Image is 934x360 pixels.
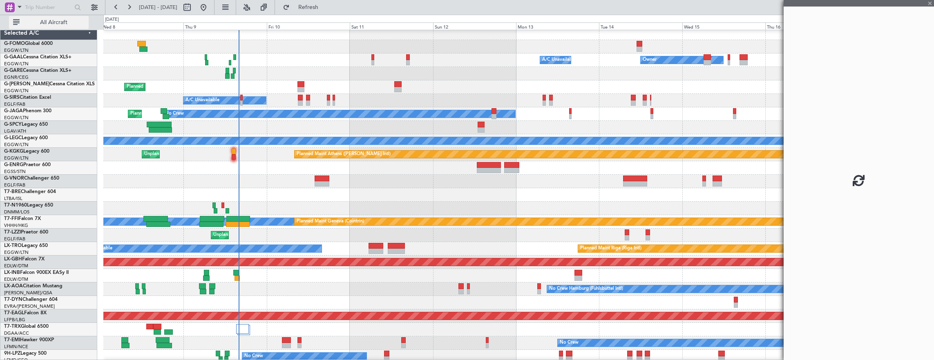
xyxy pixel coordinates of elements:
[643,54,657,66] div: Owner
[4,270,69,275] a: LX-INBFalcon 900EX EASy II
[4,324,49,329] a: T7-TRXGlobal 6500
[4,209,29,215] a: DNMM/LOS
[4,338,20,342] span: T7-EMI
[21,20,86,25] span: All Aircraft
[279,1,328,14] button: Refresh
[580,242,641,255] div: Planned Maint Riga (Riga Intl)
[25,1,72,13] input: Trip Number
[682,22,765,30] div: Wed 15
[101,22,183,30] div: Wed 8
[4,196,22,202] a: LTBA/ISL
[4,41,25,46] span: G-FOMO
[4,68,23,73] span: G-GARE
[297,148,391,160] div: Planned Maint Athens ([PERSON_NAME] Intl)
[4,149,49,154] a: G-KGKGLegacy 600
[4,284,63,289] a: LX-AOACitation Mustang
[4,55,72,60] a: G-GAALCessna Citation XLS+
[350,22,433,30] div: Sat 11
[4,351,47,356] a: 9H-LPZLegacy 500
[4,155,29,161] a: EGGW/LTN
[105,16,119,23] div: [DATE]
[4,257,22,262] span: LX-GBH
[4,297,58,302] a: T7-DYNChallenger 604
[4,270,20,275] span: LX-INB
[9,16,89,29] button: All Aircraft
[765,22,848,30] div: Thu 16
[4,61,29,67] a: EGGW/LTN
[4,162,51,167] a: G-ENRGPraetor 600
[4,276,28,282] a: EDLW/DTM
[4,297,22,302] span: T7-DYN
[267,22,350,30] div: Fri 10
[4,182,25,188] a: EGLF/FAB
[4,324,21,329] span: T7-TRX
[4,216,41,221] a: T7-FFIFalcon 7X
[291,4,326,10] span: Refresh
[4,122,48,127] a: G-SPCYLegacy 650
[4,149,23,154] span: G-KGKG
[549,283,623,295] div: No Crew Hamburg (Fuhlsbuttel Intl)
[4,169,26,175] a: EGSS/STN
[4,68,72,73] a: G-GARECessna Citation XLS+
[4,222,28,229] a: VHHH/HKG
[560,337,579,349] div: No Crew
[542,54,576,66] div: A/C Unavailable
[4,243,22,248] span: LX-TRO
[4,88,29,94] a: EGGW/LTN
[4,41,53,46] a: G-FOMOGlobal 6000
[4,330,29,336] a: DGAA/ACC
[4,74,29,80] a: EGNR/CEG
[4,216,18,221] span: T7-FFI
[127,81,255,93] div: Planned Maint [GEOGRAPHIC_DATA] ([GEOGRAPHIC_DATA])
[144,148,247,160] div: Unplanned Maint [GEOGRAPHIC_DATA] (Ataturk)
[4,122,22,127] span: G-SPCY
[4,351,20,356] span: 9H-LPZ
[4,101,25,107] a: EGLF/FAB
[4,55,23,60] span: G-GAAL
[4,311,47,316] a: T7-EAGLFalcon 8X
[4,290,52,296] a: [PERSON_NAME]/QSA
[4,236,25,242] a: EGLF/FAB
[4,344,28,350] a: LFMN/NCE
[4,203,27,208] span: T7-N1960
[297,216,364,228] div: Planned Maint Geneva (Cointrin)
[4,338,54,342] a: T7-EMIHawker 900XP
[516,22,599,30] div: Mon 13
[433,22,516,30] div: Sun 12
[4,176,24,181] span: G-VNOR
[4,189,56,194] a: T7-BREChallenger 604
[4,249,29,256] a: EGGW/LTN
[213,229,348,241] div: Unplanned Maint [GEOGRAPHIC_DATA] ([GEOGRAPHIC_DATA])
[4,284,23,289] span: LX-AOA
[4,176,59,181] a: G-VNORChallenger 650
[4,128,26,134] a: LGAV/ATH
[4,95,51,100] a: G-SIRSCitation Excel
[4,317,25,323] a: LFPB/LBG
[185,94,219,107] div: A/C Unavailable
[4,189,21,194] span: T7-BRE
[183,22,266,30] div: Thu 9
[4,142,29,148] a: EGGW/LTN
[4,162,23,167] span: G-ENRG
[4,303,55,309] a: EVRA/[PERSON_NAME]
[4,136,48,140] a: G-LEGCLegacy 600
[139,4,177,11] span: [DATE] - [DATE]
[4,95,20,100] span: G-SIRS
[4,203,53,208] a: T7-N1960Legacy 650
[130,108,259,120] div: Planned Maint [GEOGRAPHIC_DATA] ([GEOGRAPHIC_DATA])
[4,263,28,269] a: EDLW/DTM
[4,115,29,121] a: EGGW/LTN
[4,257,45,262] a: LX-GBHFalcon 7X
[4,243,48,248] a: LX-TROLegacy 650
[4,230,48,235] a: T7-LZZIPraetor 600
[4,47,29,53] a: EGGW/LTN
[4,311,24,316] span: T7-EAGL
[4,109,51,113] a: G-JAGAPhenom 300
[4,82,49,87] span: G-[PERSON_NAME]
[599,22,682,30] div: Tue 14
[4,230,21,235] span: T7-LZZI
[4,109,23,113] span: G-JAGA
[4,82,95,87] a: G-[PERSON_NAME]Cessna Citation XLS
[165,108,184,120] div: No Crew
[4,136,22,140] span: G-LEGC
